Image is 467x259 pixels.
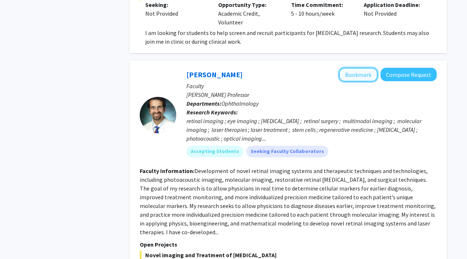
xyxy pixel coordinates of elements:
[246,146,328,157] mat-chip: Seeking Faculty Collaborators
[186,90,437,99] p: [PERSON_NAME] Professor
[364,0,426,9] p: Application Deadline:
[186,82,437,90] p: Faculty
[218,0,280,9] p: Opportunity Type:
[140,167,194,174] b: Faculty Information:
[145,9,207,18] div: Not Provided
[145,0,207,9] p: Seeking:
[5,226,31,254] iframe: Chat
[291,0,353,9] p: Time Commitment:
[213,0,286,27] div: Academic Credit, Volunteer
[221,100,259,107] span: Ophthalmology
[186,109,238,116] b: Research Keywords:
[186,70,243,79] a: [PERSON_NAME]
[286,0,359,27] div: 5 - 10 hours/week
[145,28,437,46] p: I am looking for students to help screen and recruit participants for [MEDICAL_DATA] research. St...
[140,240,437,249] p: Open Projects
[358,0,431,27] div: Not Provided
[186,117,437,143] div: retinal imaging ; eye imaging ; [MEDICAL_DATA] ; retinal surgery ; multimodal imaging ; molecular...
[339,68,378,82] button: Add Yannis Paulus to Bookmarks
[140,167,436,236] fg-read-more: Development of novel retinal imaging systems and therapeutic techniques and technologies, includi...
[381,68,437,81] button: Compose Request to Yannis Paulus
[186,146,243,157] mat-chip: Accepting Students
[186,100,221,107] b: Departments:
